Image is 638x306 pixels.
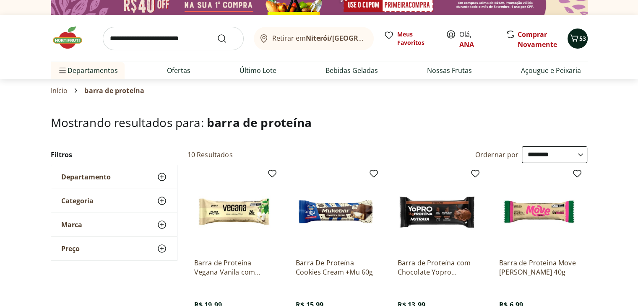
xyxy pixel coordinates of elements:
button: Carrinho [568,29,588,49]
span: Departamento [61,173,111,181]
span: Meus Favoritos [397,30,436,47]
span: Preço [61,244,80,253]
button: Categoria [51,189,177,213]
a: Barra de Proteína Move [PERSON_NAME] 40g [499,258,579,277]
a: Açougue e Peixaria [521,65,581,75]
a: Bebidas Geladas [326,65,378,75]
a: Início [51,87,68,94]
span: barra de proteína [84,87,144,94]
b: Niterói/[GEOGRAPHIC_DATA] [306,34,401,43]
button: Preço [51,237,177,260]
button: Departamento [51,165,177,189]
img: Hortifruti [51,25,93,50]
a: ANA [459,40,474,49]
a: Nossas Frutas [427,65,472,75]
a: Meus Favoritos [384,30,436,47]
span: Retirar em [272,34,365,42]
img: Barra de Proteína com Chocolate Yopro Nutrata 55g [397,172,477,252]
button: Retirar emNiterói/[GEOGRAPHIC_DATA] [254,27,374,50]
img: Barra De Proteína Cookies Cream +Mu 60g [296,172,375,252]
span: barra de proteína [207,114,312,130]
span: Departamentos [57,60,118,80]
a: Comprar Novamente [518,30,557,49]
img: Barra de Proteína Vegana Vanila com Coco Hart's 70g [194,172,274,252]
label: Ordernar por [475,150,519,159]
button: Submit Search [217,34,237,44]
span: 53 [579,34,586,42]
a: Barra De Proteína Cookies Cream +Mu 60g [296,258,375,277]
span: Marca [61,220,82,229]
button: Menu [57,60,68,80]
input: search [103,27,244,50]
a: Barra de Proteína com Chocolate Yopro Nutrata 55g [397,258,477,277]
h2: 10 Resultados [187,150,233,159]
a: Barra de Proteína Vegana Vanila com [PERSON_NAME] 70g [194,258,274,277]
img: Barra de Proteína Move Cacau Hart's 40g [499,172,579,252]
button: Marca [51,213,177,236]
h1: Mostrando resultados para: [51,116,588,129]
span: Categoria [61,197,94,205]
a: Ofertas [167,65,190,75]
span: Olá, [459,29,497,49]
h2: Filtros [51,146,177,163]
a: Último Lote [240,65,276,75]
